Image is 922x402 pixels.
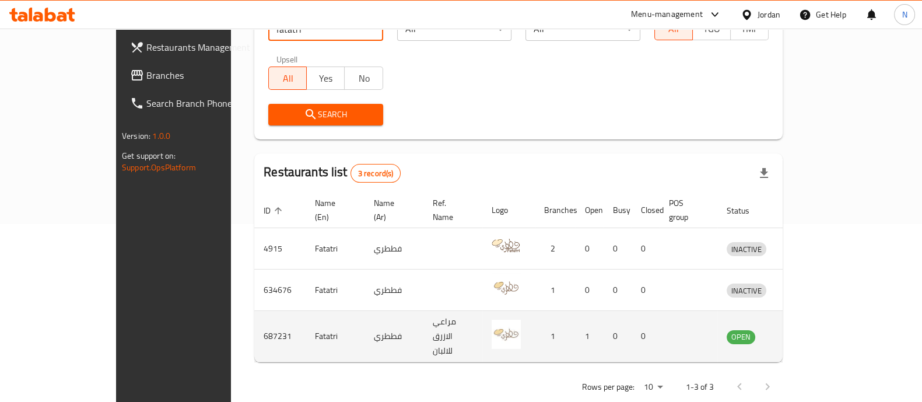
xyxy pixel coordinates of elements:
td: 0 [604,311,632,362]
span: INACTIVE [727,243,766,256]
button: No [344,67,383,90]
td: 634676 [254,270,306,311]
th: Open [576,193,604,228]
div: Jordan [758,8,780,21]
div: INACTIVE [727,284,766,298]
td: 1 [535,311,576,362]
span: Search [278,107,373,122]
span: TMP [735,20,764,37]
td: مراعي الازرق للالبان [423,311,482,362]
span: Ref. Name [433,196,468,224]
td: 0 [604,228,632,270]
span: Get support on: [122,148,176,163]
button: Yes [306,67,345,90]
span: Status [727,204,765,218]
div: Total records count [350,164,401,183]
table: enhanced table [254,193,821,362]
td: 0 [632,270,660,311]
span: 3 record(s) [351,168,401,179]
th: Branches [535,193,576,228]
span: Branches [146,68,261,82]
td: فططري [364,228,423,270]
span: Yes [311,70,340,87]
td: 0 [576,270,604,311]
button: Search [268,104,383,125]
img: Fatatri [492,232,521,261]
span: Search Branch Phone [146,96,261,110]
span: OPEN [727,330,755,344]
th: Logo [482,193,535,228]
span: Restaurants Management [146,40,261,54]
p: Rows per page: [582,380,634,394]
td: 4915 [254,228,306,270]
span: TGO [697,20,726,37]
td: 1 [576,311,604,362]
th: Closed [632,193,660,228]
a: Search Branch Phone [121,89,270,117]
div: Export file [750,159,778,187]
label: Upsell [276,55,298,63]
th: Busy [604,193,632,228]
td: فططري [364,270,423,311]
td: 687231 [254,311,306,362]
th: Action [780,193,821,228]
td: 2 [535,228,576,270]
span: Name (En) [315,196,350,224]
a: Support.OpsPlatform [122,160,196,175]
td: فططري [364,311,423,362]
span: ID [264,204,286,218]
td: 0 [576,228,604,270]
span: Name (Ar) [374,196,409,224]
span: POS group [669,196,703,224]
td: Fatatri [306,270,364,311]
span: Version: [122,128,150,144]
div: INACTIVE [727,242,766,256]
p: 1-3 of 3 [686,380,714,394]
td: 0 [632,228,660,270]
div: Rows per page: [639,379,667,396]
td: 0 [632,311,660,362]
img: Fatatri [492,273,521,302]
td: 1 [535,270,576,311]
h2: Restaurants list [264,163,401,183]
a: Branches [121,61,270,89]
td: Fatatri [306,311,364,362]
span: All [660,20,688,37]
button: All [268,67,307,90]
td: 0 [604,270,632,311]
a: Restaurants Management [121,33,270,61]
span: No [349,70,378,87]
img: Fatatri [492,320,521,349]
span: INACTIVE [727,284,766,298]
td: Fatatri [306,228,364,270]
span: All [274,70,302,87]
span: 1.0.0 [152,128,170,144]
span: N [902,8,907,21]
div: Menu-management [631,8,703,22]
